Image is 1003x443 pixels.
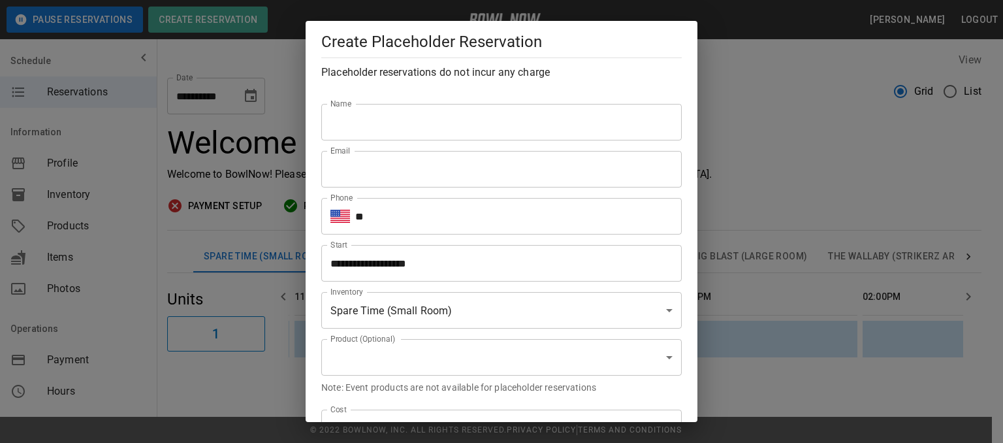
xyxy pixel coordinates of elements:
[330,420,336,436] p: $
[330,192,353,203] label: Phone
[330,239,347,250] label: Start
[321,292,682,329] div: Spare Time (Small Room)
[321,381,682,394] p: Note: Event products are not available for placeholder reservations
[321,245,673,282] input: Choose date, selected date is Sep 12, 2025
[321,31,682,52] h5: Create Placeholder Reservation
[330,206,350,226] button: Select country
[321,339,682,376] div: ​
[321,63,682,82] h6: Placeholder reservations do not incur any charge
